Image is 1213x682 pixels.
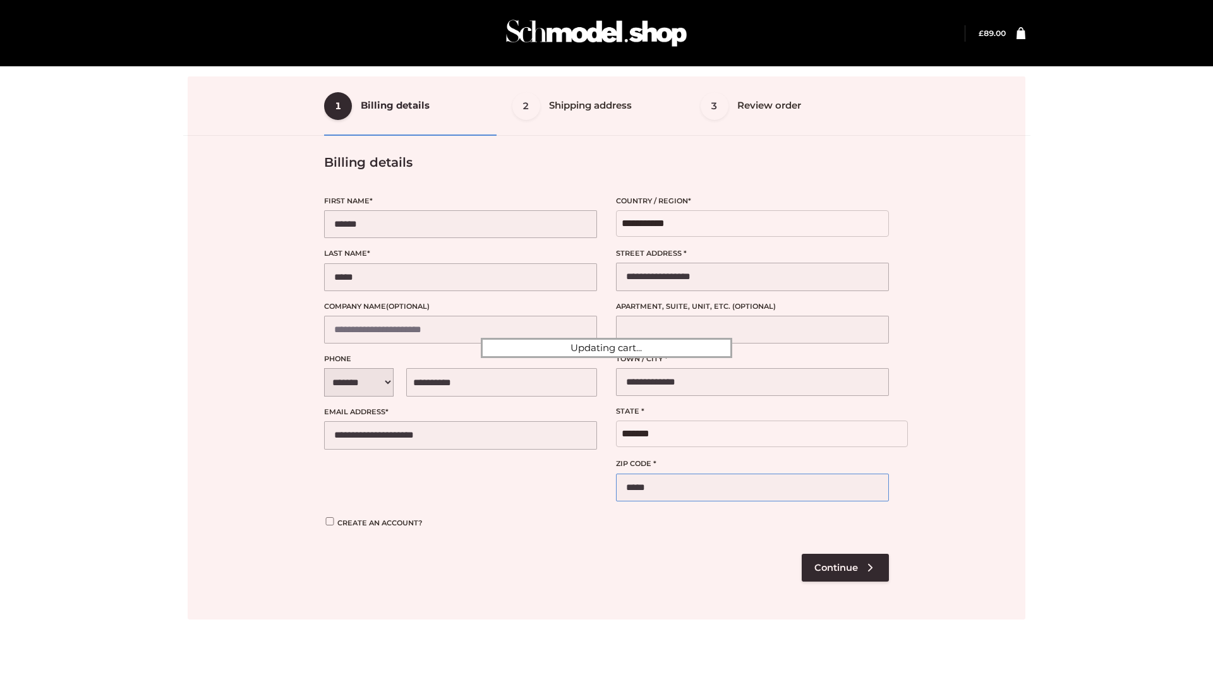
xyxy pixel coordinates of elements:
img: Schmodel Admin 964 [502,8,691,58]
div: Updating cart... [481,338,732,358]
a: £89.00 [979,28,1006,38]
span: £ [979,28,984,38]
bdi: 89.00 [979,28,1006,38]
